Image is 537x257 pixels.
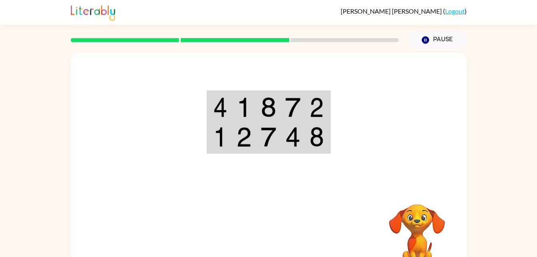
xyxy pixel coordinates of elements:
[445,7,465,15] a: Logout
[236,127,252,147] img: 2
[261,97,276,117] img: 8
[309,97,324,117] img: 2
[213,97,228,117] img: 4
[341,7,467,15] div: ( )
[285,97,300,117] img: 7
[309,127,324,147] img: 8
[71,3,115,21] img: Literably
[261,127,276,147] img: 7
[409,31,467,49] button: Pause
[341,7,443,15] span: [PERSON_NAME] [PERSON_NAME]
[213,127,228,147] img: 1
[236,97,252,117] img: 1
[285,127,300,147] img: 4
